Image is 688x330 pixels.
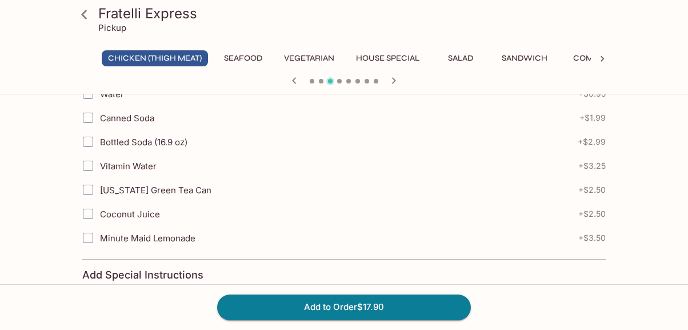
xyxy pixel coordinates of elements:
[578,233,606,242] span: + $3.50
[435,50,486,66] button: Salad
[578,209,606,218] span: + $2.50
[98,22,126,33] p: Pickup
[495,50,554,66] button: Sandwich
[100,209,160,220] span: Coconut Juice
[102,50,208,66] button: Chicken (Thigh Meat)
[350,50,426,66] button: House Special
[98,5,609,22] h3: Fratelli Express
[563,50,614,66] button: Combo
[579,113,606,122] span: + $1.99
[217,295,471,320] button: Add to Order$17.90
[578,137,606,146] span: + $2.99
[578,185,606,194] span: + $2.50
[278,50,341,66] button: Vegetarian
[82,269,606,281] h4: Add Special Instructions
[100,185,211,196] span: [US_STATE] Green Tea Can
[100,233,195,244] span: Minute Maid Lemonade
[578,161,606,170] span: + $3.25
[217,50,269,66] button: Seafood
[100,161,157,172] span: Vitamin Water
[100,137,187,148] span: Bottled Soda (16.9 oz)
[100,113,154,124] span: Canned Soda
